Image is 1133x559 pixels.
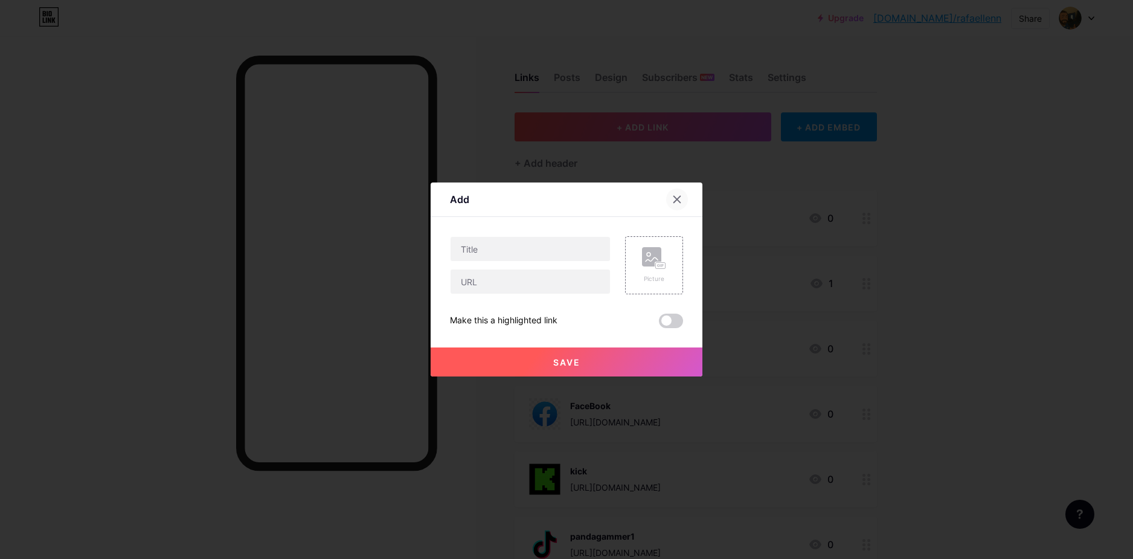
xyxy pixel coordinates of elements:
input: URL [451,270,610,294]
div: Make this a highlighted link [450,314,557,328]
span: Save [553,357,580,367]
div: Add [450,192,469,207]
input: Title [451,237,610,261]
button: Save [431,347,702,376]
div: Picture [642,274,666,283]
